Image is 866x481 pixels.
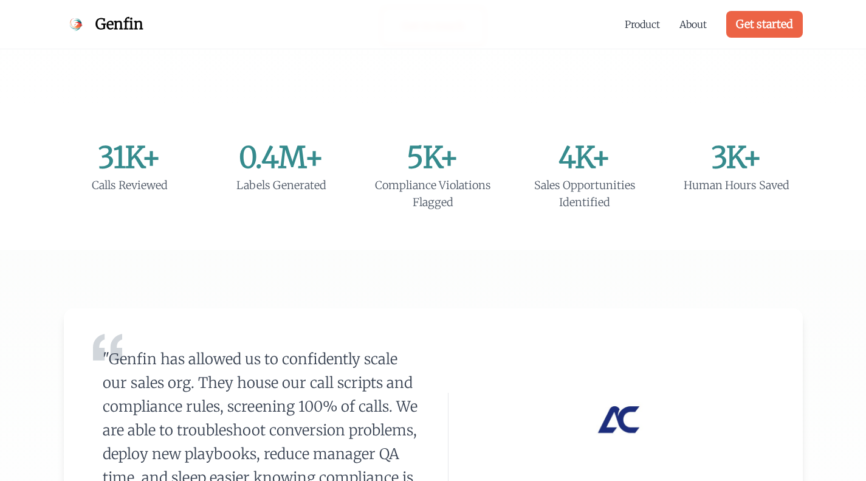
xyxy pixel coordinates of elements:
a: About [679,17,707,32]
img: Genfin Logo [64,12,88,36]
div: Calls Reviewed [64,177,196,194]
div: 0.4M+ [215,143,348,172]
a: Genfin [64,12,143,36]
div: Sales Opportunities Identified [518,177,651,211]
img: Quote [93,333,122,362]
span: Genfin [95,15,143,34]
div: 31K+ [64,143,196,172]
img: AutoComplete.io [591,393,650,451]
a: Get started [726,11,803,38]
a: Product [625,17,660,32]
div: 3K+ [670,143,803,172]
div: 5K+ [367,143,500,172]
div: Compliance Violations Flagged [367,177,500,211]
div: 4K+ [518,143,651,172]
div: Human Hours Saved [670,177,803,194]
div: Labels Generated [215,177,348,194]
